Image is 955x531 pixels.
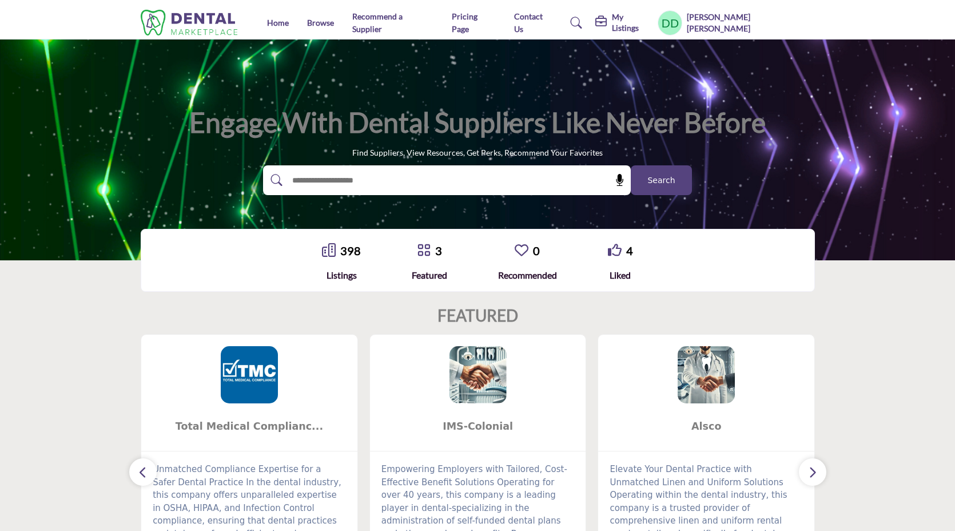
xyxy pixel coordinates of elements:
[533,244,540,257] a: 0
[626,244,633,257] a: 4
[452,11,477,34] a: Pricing Page
[189,105,766,140] h1: Engage with Dental Suppliers Like Never Before
[322,268,361,282] div: Listings
[370,411,586,442] a: IMS-Colonial
[687,11,814,34] h5: [PERSON_NAME] [PERSON_NAME]
[559,14,590,32] a: Search
[612,12,651,33] h5: My Listings
[221,346,278,403] img: Total Medical Compliance
[417,243,431,259] a: Go to Featured
[158,419,340,434] span: Total Medical Complianc...
[608,243,622,257] i: Go to Liked
[141,10,244,35] img: Site Logo
[631,165,692,195] button: Search
[615,419,797,434] span: Alsco
[498,268,557,282] div: Recommended
[515,243,528,259] a: Go to Recommended
[658,10,683,35] button: Show hide supplier dropdown
[437,306,518,326] h2: FEATURED
[141,411,357,442] a: Total Medical Complianc...
[449,346,507,403] img: IMS-Colonial
[598,411,814,442] a: Alsco
[307,18,334,27] a: Browse
[387,411,569,442] b: IMS-Colonial
[387,419,569,434] span: IMS-Colonial
[340,244,361,257] a: 398
[678,346,735,403] img: Alsco
[352,147,603,158] p: Find Suppliers, View Resources, Get Perks, Recommend Your Favorites
[608,268,633,282] div: Liked
[412,268,447,282] div: Featured
[267,18,289,27] a: Home
[514,11,543,34] a: Contact Us
[595,12,651,33] div: My Listings
[352,11,403,34] a: Recommend a Supplier
[647,175,675,187] span: Search
[615,411,797,442] b: Alsco
[435,244,442,257] a: 3
[158,411,340,442] b: Total Medical Compliance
